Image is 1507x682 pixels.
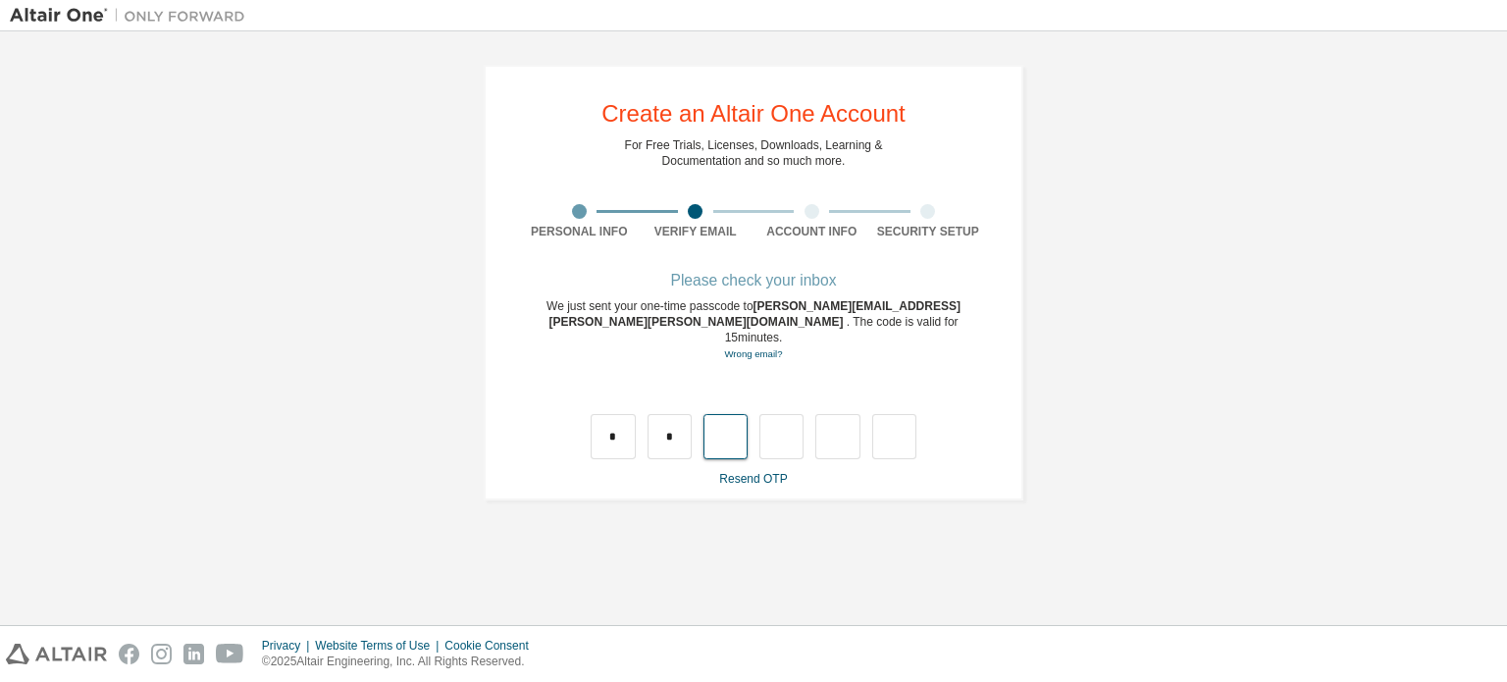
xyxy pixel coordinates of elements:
div: Personal Info [521,224,638,239]
div: Account Info [753,224,870,239]
img: youtube.svg [216,644,244,664]
img: altair_logo.svg [6,644,107,664]
div: Security Setup [870,224,987,239]
div: We just sent your one-time passcode to . The code is valid for 15 minutes. [521,298,986,362]
img: instagram.svg [151,644,172,664]
div: Privacy [262,638,315,654]
img: facebook.svg [119,644,139,664]
img: Altair One [10,6,255,26]
a: Go back to the registration form [724,348,782,359]
a: Resend OTP [719,472,787,486]
div: Website Terms of Use [315,638,444,654]
div: Verify Email [638,224,754,239]
p: © 2025 Altair Engineering, Inc. All Rights Reserved. [262,654,541,670]
div: Create an Altair One Account [601,102,906,126]
div: Cookie Consent [444,638,540,654]
div: Please check your inbox [521,275,986,287]
div: For Free Trials, Licenses, Downloads, Learning & Documentation and so much more. [625,137,883,169]
span: [PERSON_NAME][EMAIL_ADDRESS][PERSON_NAME][PERSON_NAME][DOMAIN_NAME] [548,299,961,329]
img: linkedin.svg [183,644,204,664]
